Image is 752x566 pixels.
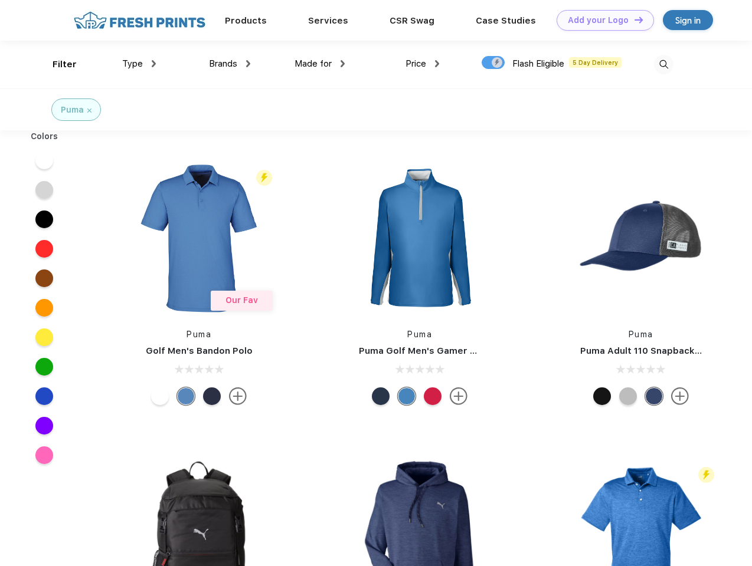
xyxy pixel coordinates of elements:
[424,387,442,405] div: Ski Patrol
[450,387,467,405] img: more.svg
[675,14,701,27] div: Sign in
[563,160,720,317] img: func=resize&h=266
[61,104,84,116] div: Puma
[151,387,169,405] div: Bright White
[645,387,663,405] div: Peacoat with Qut Shd
[122,58,143,69] span: Type
[229,387,247,405] img: more.svg
[372,387,390,405] div: Navy Blazer
[569,57,622,68] span: 5 Day Delivery
[120,160,277,317] img: func=resize&h=266
[435,60,439,67] img: dropdown.png
[295,58,332,69] span: Made for
[635,17,643,23] img: DT
[225,15,267,26] a: Products
[308,15,348,26] a: Services
[22,130,67,143] div: Colors
[209,58,237,69] span: Brands
[70,10,209,31] img: fo%20logo%202.webp
[512,58,564,69] span: Flash Eligible
[177,387,195,405] div: Lake Blue
[152,60,156,67] img: dropdown.png
[663,10,713,30] a: Sign in
[398,387,416,405] div: Bright Cobalt
[698,467,714,483] img: flash_active_toggle.svg
[593,387,611,405] div: Pma Blk with Pma Blk
[406,58,426,69] span: Price
[187,330,211,339] a: Puma
[53,58,77,71] div: Filter
[654,55,673,74] img: desktop_search.svg
[341,160,498,317] img: func=resize&h=266
[390,15,434,26] a: CSR Swag
[203,387,221,405] div: Navy Blazer
[619,387,637,405] div: Quarry with Brt Whit
[87,108,91,113] img: filter_cancel.svg
[341,60,345,67] img: dropdown.png
[359,345,545,356] a: Puma Golf Men's Gamer Golf Quarter-Zip
[407,330,432,339] a: Puma
[629,330,653,339] a: Puma
[256,170,272,186] img: flash_active_toggle.svg
[568,15,629,25] div: Add your Logo
[225,295,258,305] span: Our Fav
[246,60,250,67] img: dropdown.png
[146,345,253,356] a: Golf Men's Bandon Polo
[671,387,689,405] img: more.svg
